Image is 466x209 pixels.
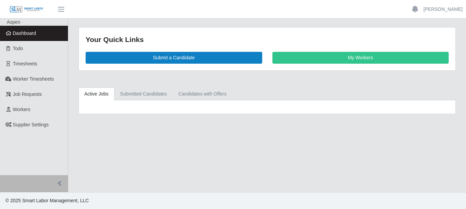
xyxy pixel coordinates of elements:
[13,91,42,97] span: Job Requests
[13,107,31,112] span: Workers
[173,87,232,101] a: Candidates with Offers
[86,34,449,45] div: Your Quick Links
[7,19,20,25] span: Aspen
[114,87,173,101] a: Submitted Candidates
[5,198,89,203] span: © 2025 Smart Labor Management, LLC
[86,52,262,64] a: Submit a Candidate
[272,52,449,64] a: My Workers
[13,76,54,82] span: Worker Timesheets
[13,30,36,36] span: Dashboard
[78,87,114,101] a: Active Jobs
[13,122,49,127] span: Supplier Settings
[13,46,23,51] span: Todo
[424,6,463,13] a: [PERSON_NAME]
[13,61,37,66] span: Timesheets
[10,6,43,13] img: SLM Logo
